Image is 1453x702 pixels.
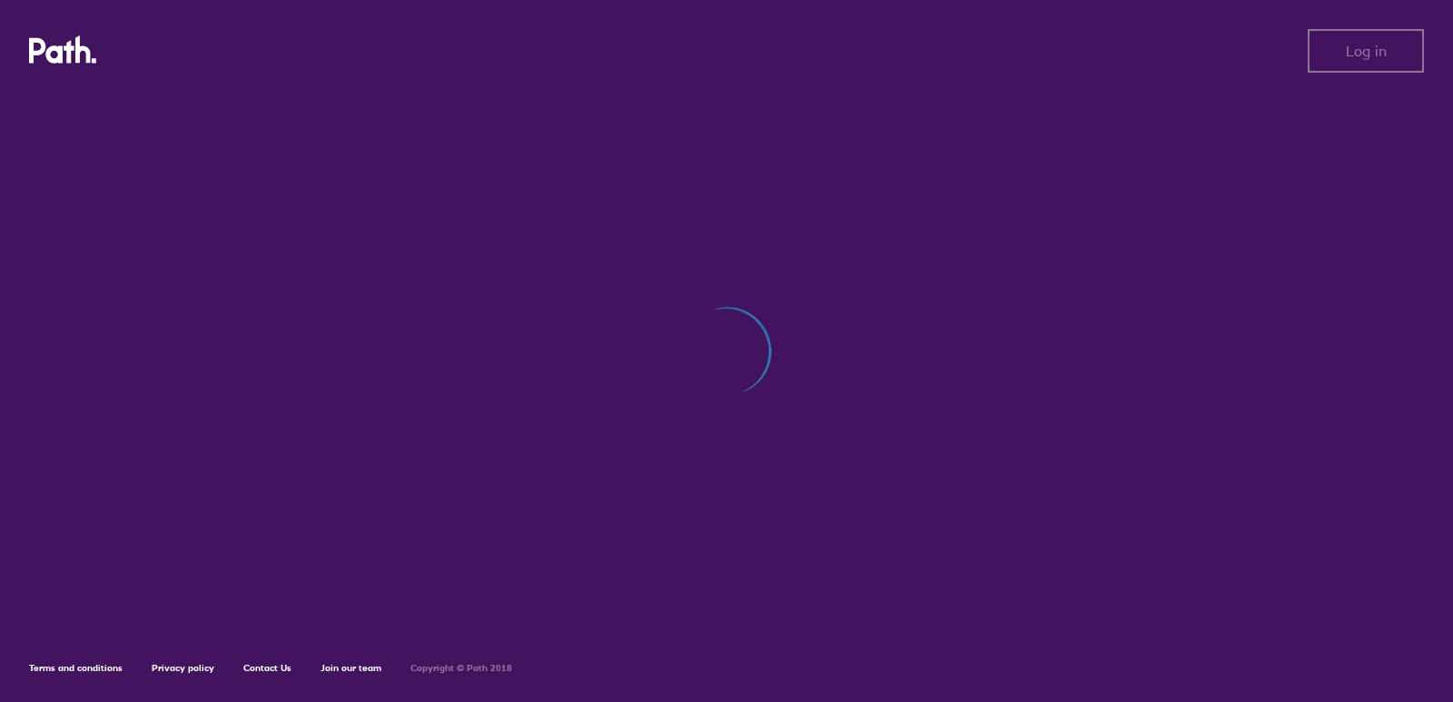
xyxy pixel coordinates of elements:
[410,663,512,674] h6: Copyright © Path 2018
[1308,29,1424,73] button: Log in
[29,662,123,674] a: Terms and conditions
[243,662,292,674] a: Contact Us
[152,662,214,674] a: Privacy policy
[321,662,381,674] a: Join our team
[1346,43,1387,59] span: Log in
